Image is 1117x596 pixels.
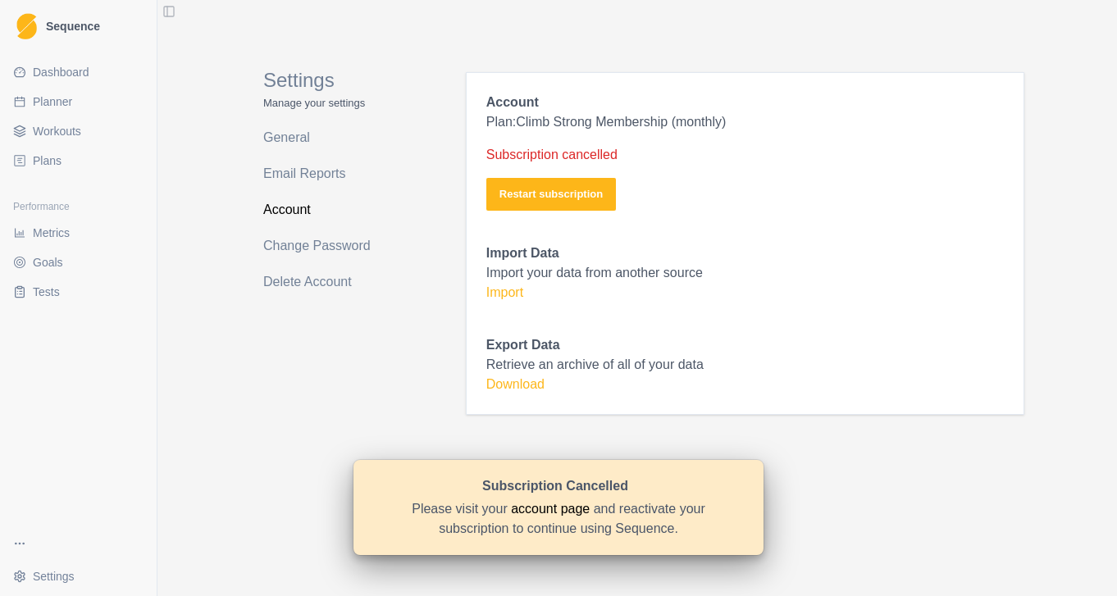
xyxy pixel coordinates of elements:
[33,254,63,271] span: Goals
[486,377,545,391] a: Download
[33,93,72,110] span: Planner
[486,145,1004,165] p: Subscription cancelled
[378,499,739,539] div: Please visit your and reactivate your subscription to continue using Sequence.
[486,93,1004,112] p: Account
[33,152,62,169] span: Plans
[486,178,616,211] button: Restart subscription
[486,243,1004,263] p: Import Data
[263,161,394,187] a: Email Reports
[33,225,70,241] span: Metrics
[486,355,1004,375] p: Retrieve an archive of all of your data
[486,263,1004,283] p: Import your data from another source
[7,59,150,85] a: Dashboard
[7,279,150,305] a: Tests
[511,502,590,516] a: account page
[486,285,523,299] a: Import
[263,233,394,259] a: Change Password
[33,123,81,139] span: Workouts
[263,95,394,111] p: Manage your settings
[7,89,150,115] a: Planner
[486,335,1004,355] p: Export Data
[7,148,150,174] a: Plans
[33,64,89,80] span: Dashboard
[7,118,150,144] a: Workouts
[7,563,150,589] button: Settings
[263,197,394,223] a: Account
[46,20,100,32] span: Sequence
[378,476,732,496] div: Subscription Cancelled
[263,66,394,95] p: Settings
[7,220,150,246] a: Metrics
[7,193,150,220] div: Performance
[16,13,37,40] img: Logo
[33,284,60,300] span: Tests
[486,112,1004,132] p: Plan: Climb Strong Membership (monthly)
[7,249,150,275] a: Goals
[263,125,394,151] a: General
[263,269,394,295] a: Delete Account
[7,7,150,46] a: LogoSequence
